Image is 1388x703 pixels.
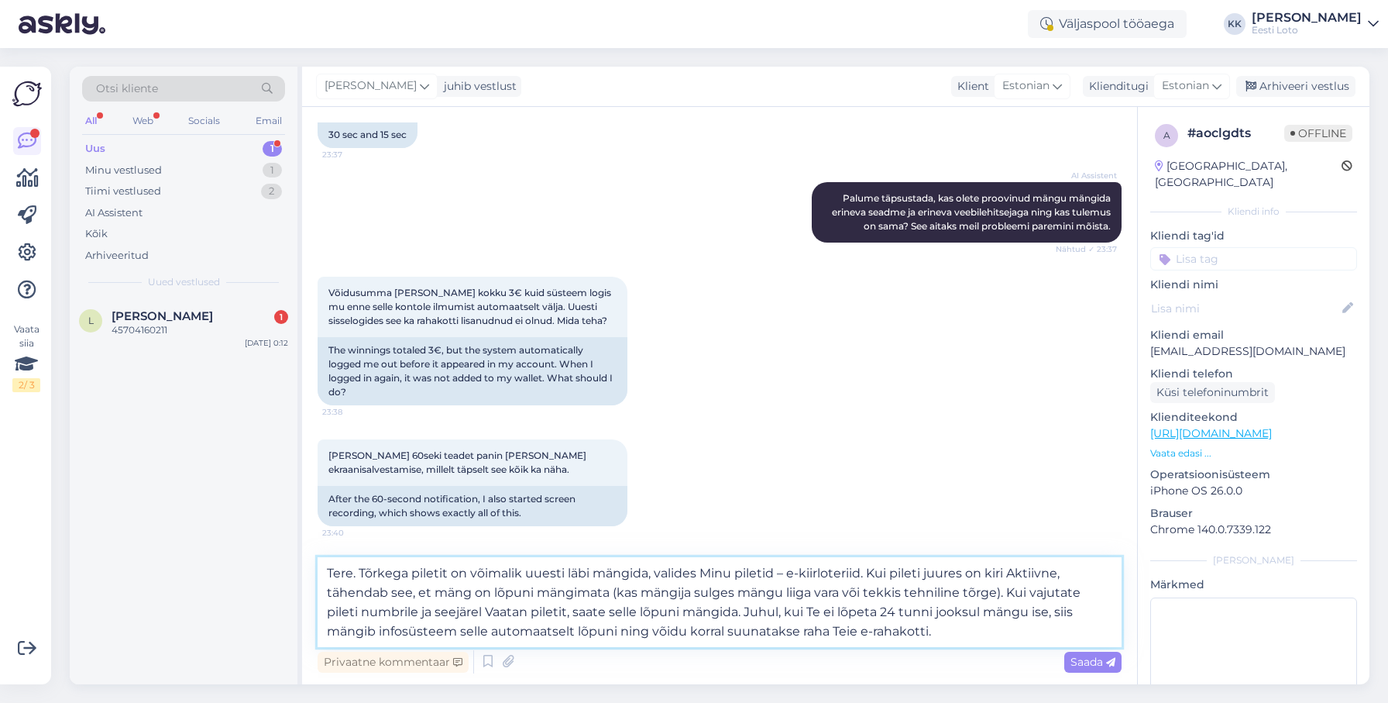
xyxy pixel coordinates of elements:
[253,111,285,131] div: Email
[318,652,469,673] div: Privaatne kommentaar
[328,450,589,475] span: [PERSON_NAME] 60seki teadet panin [PERSON_NAME] ekraanisalvestamise, millelt täpselt see kõik ka ...
[96,81,158,97] span: Otsi kliente
[1252,24,1362,36] div: Eesti Loto
[85,141,105,157] div: Uus
[1150,446,1357,460] p: Vaata edasi ...
[1028,10,1187,38] div: Väljaspool tööaega
[1252,12,1362,24] div: [PERSON_NAME]
[1083,78,1149,95] div: Klienditugi
[1070,655,1115,669] span: Saada
[148,275,220,289] span: Uued vestlused
[85,248,149,264] div: Arhiveeritud
[1224,13,1245,35] div: KK
[12,378,40,392] div: 2 / 3
[1162,78,1209,95] span: Estonian
[1150,467,1357,483] p: Operatsioonisüsteem
[85,226,108,242] div: Kõik
[112,323,288,337] div: 45704160211
[112,309,213,323] span: LIILIJA TAMMOJA
[1150,366,1357,382] p: Kliendi telefon
[318,557,1122,647] textarea: Tere. Tõrkega piletit on võimalik uuesti läbi mängida, valides Minu piletid – e-kiirloteriid. Kui...
[1056,243,1117,255] span: Nähtud ✓ 23:37
[322,406,380,418] span: 23:38
[88,315,94,326] span: L
[1150,382,1275,403] div: Küsi telefoninumbrit
[85,184,161,199] div: Tiimi vestlused
[1284,125,1352,142] span: Offline
[12,79,42,109] img: Askly Logo
[1150,483,1357,499] p: iPhone OS 26.0.0
[951,78,989,95] div: Klient
[1150,505,1357,522] p: Brauser
[82,111,100,131] div: All
[1150,553,1357,567] div: [PERSON_NAME]
[1150,327,1357,343] p: Kliendi email
[274,310,288,324] div: 1
[318,486,627,526] div: After the 60-second notification, I also started screen recording, which shows exactly all of this.
[263,163,282,178] div: 1
[1236,76,1355,97] div: Arhiveeri vestlus
[1150,409,1357,426] p: Klienditeekond
[438,78,517,95] div: juhib vestlust
[263,141,282,157] div: 1
[1002,78,1050,95] span: Estonian
[1150,522,1357,538] p: Chrome 140.0.7339.122
[85,163,162,178] div: Minu vestlused
[1150,426,1272,440] a: [URL][DOMAIN_NAME]
[322,149,380,160] span: 23:37
[1150,277,1357,293] p: Kliendi nimi
[328,287,613,326] span: Võidusumma [PERSON_NAME] kokku 3€ kuid süsteem logis mu enne selle kontole ilmumist automaatselt ...
[1151,300,1339,317] input: Lisa nimi
[322,527,380,539] span: 23:40
[12,322,40,392] div: Vaata siia
[129,111,156,131] div: Web
[245,337,288,349] div: [DATE] 0:12
[85,205,143,221] div: AI Assistent
[325,78,417,95] span: [PERSON_NAME]
[832,192,1113,232] span: Palume täpsustada, kas olete proovinud mängu mängida erineva seadme ja erineva veebilehitsejaga n...
[1150,577,1357,593] p: Märkmed
[318,122,417,148] div: 30 sec and 15 sec
[1150,247,1357,271] input: Lisa tag
[1150,228,1357,244] p: Kliendi tag'id
[185,111,223,131] div: Socials
[1059,170,1117,181] span: AI Assistent
[1150,205,1357,219] div: Kliendi info
[1150,343,1357,360] p: [EMAIL_ADDRESS][DOMAIN_NAME]
[1252,12,1379,36] a: [PERSON_NAME]Eesti Loto
[1163,129,1170,141] span: a
[318,337,627,405] div: The winnings totaled 3€, but the system automatically logged me out before it appeared in my acco...
[1187,124,1284,143] div: # aoclgdts
[1155,158,1342,191] div: [GEOGRAPHIC_DATA], [GEOGRAPHIC_DATA]
[261,184,282,199] div: 2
